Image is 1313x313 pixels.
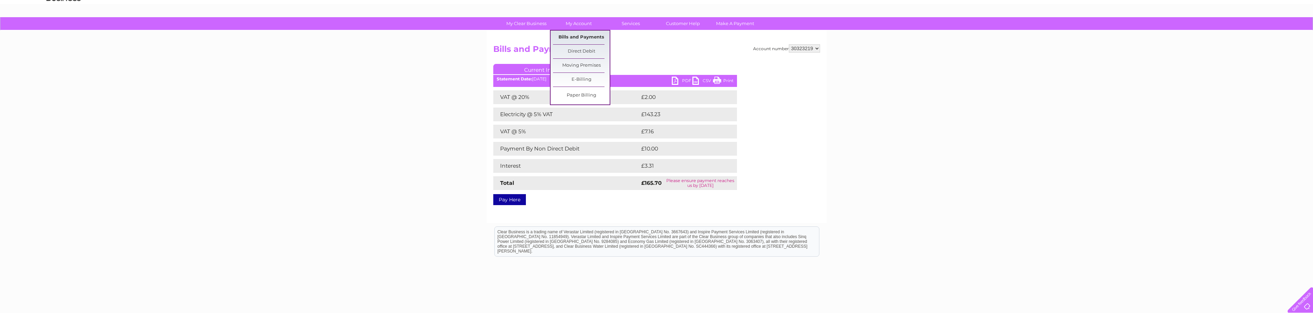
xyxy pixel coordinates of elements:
img: logo.png [46,18,81,39]
a: 0333 014 3131 [1184,3,1231,12]
td: Interest [493,159,640,173]
td: Payment By Non Direct Debit [493,142,640,156]
td: £7.16 [640,125,720,138]
a: PDF [672,77,692,87]
a: Make A Payment [707,17,763,30]
a: Moving Premises [553,59,610,72]
a: Water [1192,29,1205,34]
a: Log out [1291,29,1307,34]
a: Direct Debit [553,45,610,58]
a: Contact [1267,29,1284,34]
a: My Account [550,17,607,30]
a: E-Billing [553,73,610,87]
strong: Total [500,180,514,186]
a: Bills and Payments [553,31,610,44]
td: £2.00 [640,90,721,104]
a: Energy [1209,29,1224,34]
td: Please ensure payment reaches us by [DATE] [664,176,737,190]
strong: £165.70 [641,180,662,186]
a: Current Invoice [493,64,596,74]
b: Statement Date: [497,76,532,81]
td: £3.31 [640,159,720,173]
a: Services [602,17,659,30]
div: Account number [753,44,820,53]
td: VAT @ 5% [493,125,640,138]
td: £10.00 [640,142,723,156]
td: VAT @ 20% [493,90,640,104]
td: Electricity @ 5% VAT [493,108,640,121]
a: Pay Here [493,194,526,205]
h2: Bills and Payments [493,44,820,57]
div: Clear Business is a trading name of Verastar Limited (registered in [GEOGRAPHIC_DATA] No. 3667643... [495,4,819,33]
a: Blog [1253,29,1263,34]
a: Customer Help [655,17,711,30]
a: Telecoms [1229,29,1249,34]
a: CSV [692,77,713,87]
a: Paper Billing [553,89,610,102]
a: Print [713,77,734,87]
a: My Clear Business [498,17,555,30]
div: [DATE] [493,77,737,81]
td: £143.23 [640,108,724,121]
